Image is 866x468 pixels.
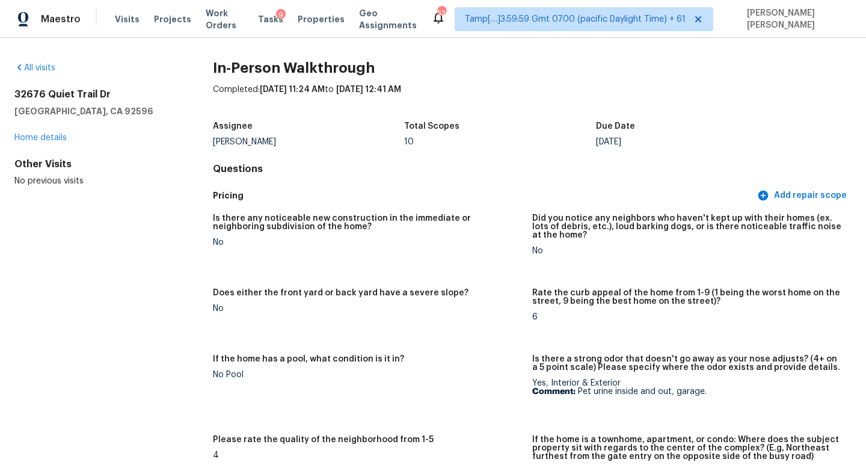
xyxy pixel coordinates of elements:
div: 4 [213,451,523,460]
button: Add repair scope [755,185,852,207]
h5: Did you notice any neighbors who haven't kept up with their homes (ex. lots of debris, etc.), lou... [532,214,842,239]
h5: Pricing [213,189,755,202]
h2: 32676 Quiet Trail Dr [14,88,174,100]
div: Other Visits [14,158,174,170]
span: [DATE] 11:24 AM [260,85,325,94]
span: Projects [154,13,191,25]
h5: Is there any noticeable new construction in the immediate or neighboring subdivision of the home? [213,214,523,231]
span: Visits [115,13,140,25]
span: No previous visits [14,177,84,185]
h5: If the home has a pool, what condition is it in? [213,355,404,363]
div: Completed: to [213,84,852,115]
h2: In-Person Walkthrough [213,62,852,74]
span: Add repair scope [760,188,847,203]
div: 10 [404,138,596,146]
span: Properties [298,13,345,25]
div: No [213,238,523,247]
div: 9 [276,9,286,21]
h5: Due Date [596,122,635,131]
h5: Assignee [213,122,253,131]
a: All visits [14,64,55,72]
div: No Pool [213,371,523,379]
span: Tasks [258,15,283,23]
span: [DATE] 12:41 AM [336,85,401,94]
h5: Is there a strong odor that doesn't go away as your nose adjusts? (4+ on a 5 point scale) Please ... [532,355,842,372]
span: Work Orders [206,7,244,31]
div: 530 [437,7,446,19]
div: No [532,247,842,255]
div: No [213,304,523,313]
h5: If the home is a townhome, apartment, or condo: Where does the subject property sit with regards ... [532,436,842,461]
h5: Rate the curb appeal of the home from 1-9 (1 being the worst home on the street, 9 being the best... [532,289,842,306]
h5: Please rate the quality of the neighborhood from 1-5 [213,436,434,444]
div: Yes, Interior & Exterior [532,379,842,396]
div: [DATE] [596,138,788,146]
h5: Does either the front yard or back yard have a severe slope? [213,289,468,297]
h4: Questions [213,163,852,175]
span: Maestro [41,13,81,25]
h5: [GEOGRAPHIC_DATA], CA 92596 [14,105,174,117]
h5: Total Scopes [404,122,459,131]
p: Pet urine inside and out, garage. [532,387,842,396]
span: [PERSON_NAME] [PERSON_NAME] [742,7,849,31]
span: Geo Assignments [359,7,417,31]
span: Tamp[…]3:59:59 Gmt 0700 (pacific Daylight Time) + 61 [465,13,686,25]
div: [PERSON_NAME] [213,138,405,146]
b: Comment: [532,387,576,396]
a: Home details [14,134,67,142]
div: 6 [532,313,842,321]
